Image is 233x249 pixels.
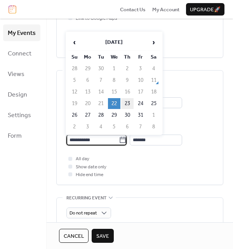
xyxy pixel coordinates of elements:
span: Recurring event [66,194,106,202]
a: My Events [3,24,40,41]
td: 9 [121,75,134,86]
td: 2 [68,121,81,132]
th: Th [121,52,134,62]
td: 6 [82,75,94,86]
a: Design [3,86,40,103]
span: My Account [152,6,179,14]
span: Hide end time [76,171,103,179]
td: 28 [95,110,107,121]
span: Connect [8,48,31,60]
td: 2 [121,63,134,74]
span: Form [8,130,22,142]
th: [DATE] [82,34,147,51]
td: 23 [121,98,134,109]
td: 5 [108,121,120,132]
th: Mo [82,52,94,62]
td: 24 [134,98,147,109]
td: 1 [108,63,120,74]
td: 12 [68,86,81,97]
td: 29 [108,110,120,121]
td: 17 [134,86,147,97]
td: 30 [95,63,107,74]
span: Upgrade 🚀 [190,6,221,14]
td: 3 [82,121,94,132]
td: 26 [68,110,81,121]
a: Form [3,127,40,144]
td: 20 [82,98,94,109]
span: Show date only [76,163,106,171]
th: Su [68,52,81,62]
span: My Events [8,27,36,39]
td: 8 [148,121,160,132]
span: Views [8,68,24,80]
span: Settings [8,109,31,121]
td: 13 [82,86,94,97]
td: 8 [108,75,120,86]
td: 18 [148,86,160,97]
th: We [108,52,120,62]
img: logo [9,5,16,14]
a: Settings [3,107,40,123]
td: 28 [68,63,81,74]
td: 22 [108,98,120,109]
a: My Account [152,5,179,13]
th: Sa [148,52,160,62]
a: Views [3,66,40,82]
th: Fr [134,52,147,62]
td: 7 [95,75,107,86]
td: 31 [134,110,147,121]
span: Contact Us [120,6,146,14]
td: 14 [95,86,107,97]
td: 19 [68,98,81,109]
td: 21 [95,98,107,109]
button: Upgrade🚀 [186,3,224,16]
td: 25 [148,98,160,109]
td: 4 [95,121,107,132]
td: 11 [148,75,160,86]
span: › [148,35,160,50]
td: 15 [108,86,120,97]
a: Contact Us [120,5,146,13]
td: 27 [82,110,94,121]
td: 3 [134,63,147,74]
span: Do not repeat [70,209,97,218]
td: 10 [134,75,147,86]
span: Link to Google Maps [76,15,117,22]
span: Design [8,89,27,101]
td: 5 [68,75,81,86]
td: 16 [121,86,134,97]
td: 6 [121,121,134,132]
button: Save [92,229,114,243]
span: Save [96,232,109,240]
a: Connect [3,45,40,62]
span: All day [76,155,89,163]
td: 1 [148,110,160,121]
td: 29 [82,63,94,74]
th: Tu [95,52,107,62]
button: Cancel [59,229,89,243]
td: 4 [148,63,160,74]
td: 7 [134,121,147,132]
span: ‹ [69,35,80,50]
td: 30 [121,110,134,121]
span: Cancel [64,232,84,240]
